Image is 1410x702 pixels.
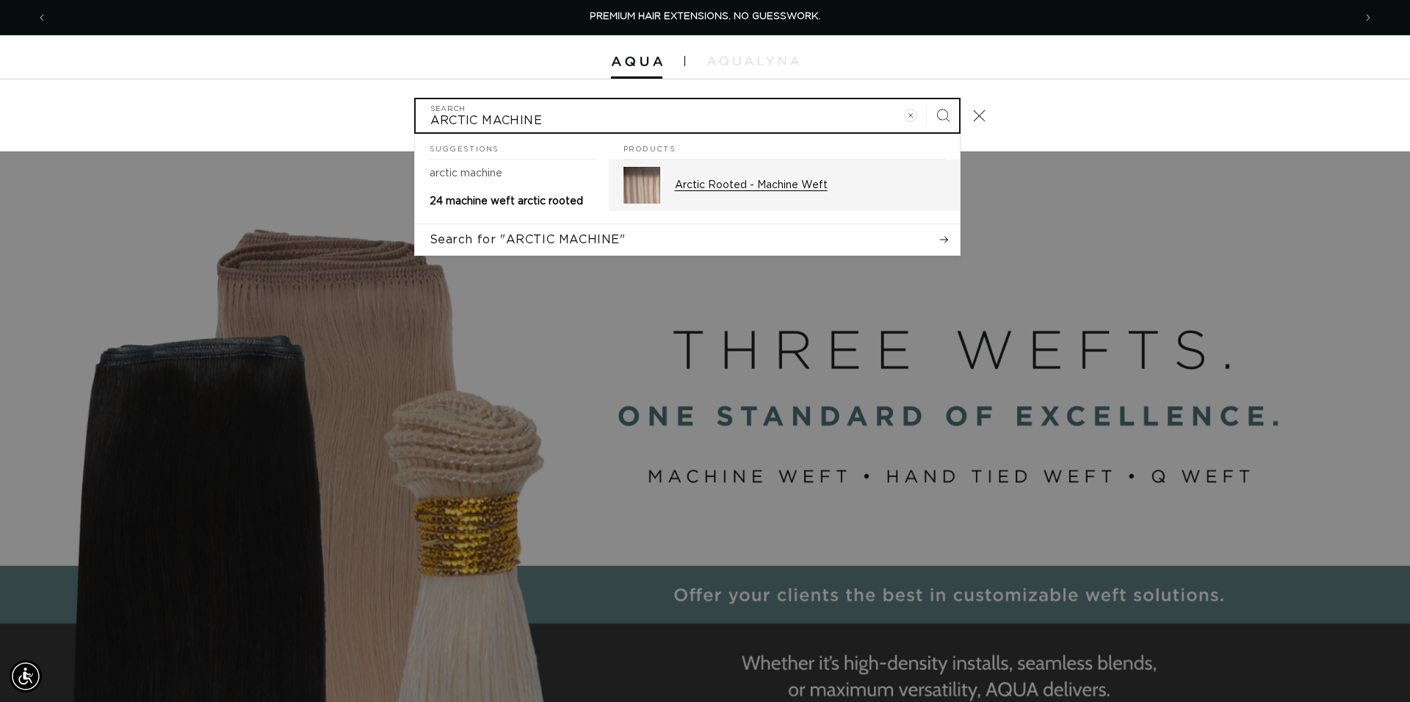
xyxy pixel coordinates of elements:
a: 24 machine weft arctic rooted [415,187,609,215]
button: Clear search term [894,99,927,132]
button: Next announcement [1352,4,1384,32]
button: Search [927,99,959,132]
img: aqualyna.com [707,57,799,65]
img: Arctic Rooted - Machine Weft [623,167,660,204]
span: PREMIUM HAIR EXTENSIONS. NO GUESSWORK. [590,12,820,21]
h2: Products [623,134,945,160]
span: Search for "ARCTIC MACHINE" [430,232,626,248]
p: 24 machine weft arctic rooted [430,195,583,208]
button: Previous announcement [26,4,58,32]
img: Aqua Hair Extensions [611,57,662,67]
div: Accessibility Menu [10,660,42,692]
a: arctic machine [415,160,609,187]
input: Search [416,99,959,132]
span: 24 machine weft arctic rooted [430,196,583,207]
button: Close [963,99,996,132]
p: Arctic Rooted - Machine Weft [675,179,945,192]
p: arctic machine [430,167,502,180]
mark: arctic machine [430,168,502,179]
a: Arctic Rooted - Machine Weft [609,160,960,211]
h2: Suggestions [430,134,594,160]
iframe: Chat Widget [1337,631,1410,702]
